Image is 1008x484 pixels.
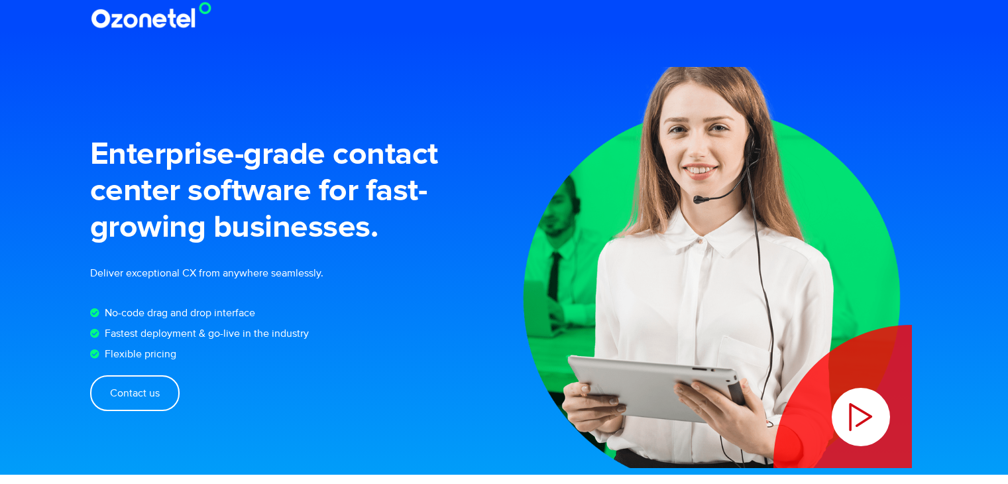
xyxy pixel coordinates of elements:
span: Flexible pricing [101,346,176,362]
span: Fastest deployment & go-live in the industry [101,326,309,341]
span: Contact us [110,388,160,398]
span: No-code drag and drop interface [101,305,255,321]
p: Deliver exceptional CX from anywhere seamlessly. [90,265,504,281]
div: Play Video about Hero Image [773,325,912,468]
img: Hero Image [511,67,912,468]
a: Contact us [90,375,180,411]
h1: Enterprise-grade contact center software for fast- growing businesses. [90,137,504,246]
